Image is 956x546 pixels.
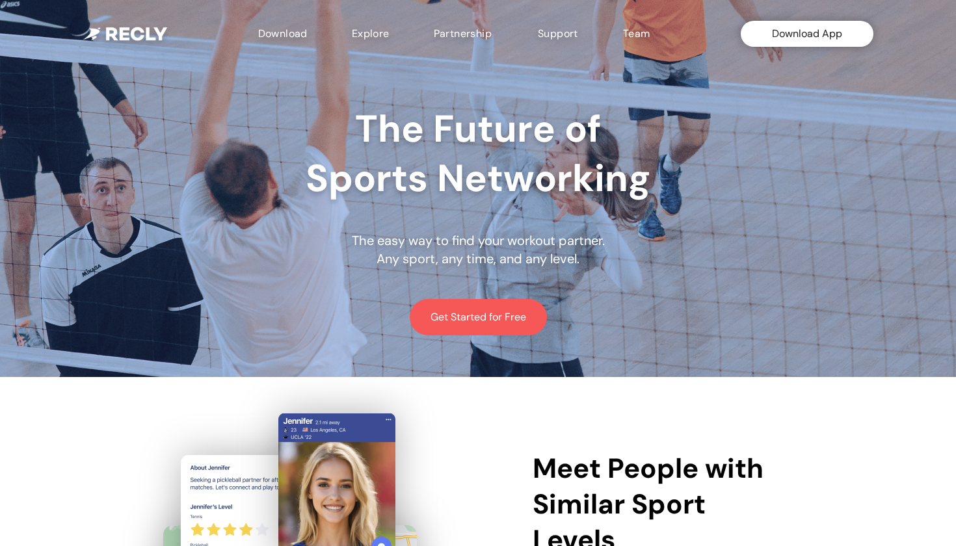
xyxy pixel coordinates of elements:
a: Support [538,26,581,42]
a: Download [258,26,310,42]
a: Partnership [434,26,496,42]
button: Download App [741,21,873,47]
a: Explore [352,26,392,42]
a: Team [623,26,652,42]
button: Get Started for Free [410,299,547,335]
